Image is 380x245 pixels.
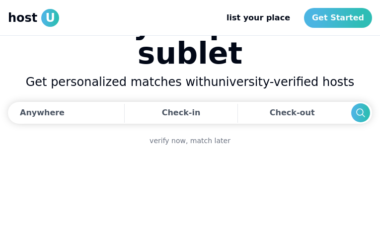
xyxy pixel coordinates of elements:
[162,103,201,123] div: Check-in
[270,103,319,123] div: Check-out
[8,102,121,124] button: Anywhere
[351,103,370,122] button: Search
[8,10,37,26] span: host
[8,9,59,27] a: hostU
[219,8,372,28] nav: Main
[8,74,372,90] h2: Get personalized matches with university-verified hosts
[8,8,372,68] h1: Find your perfect sublet
[8,102,372,124] div: Dates trigger
[304,8,372,28] a: Get Started
[20,107,65,119] div: Anywhere
[41,9,59,27] span: U
[150,136,230,146] a: verify now, match later
[219,8,298,28] a: list your place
